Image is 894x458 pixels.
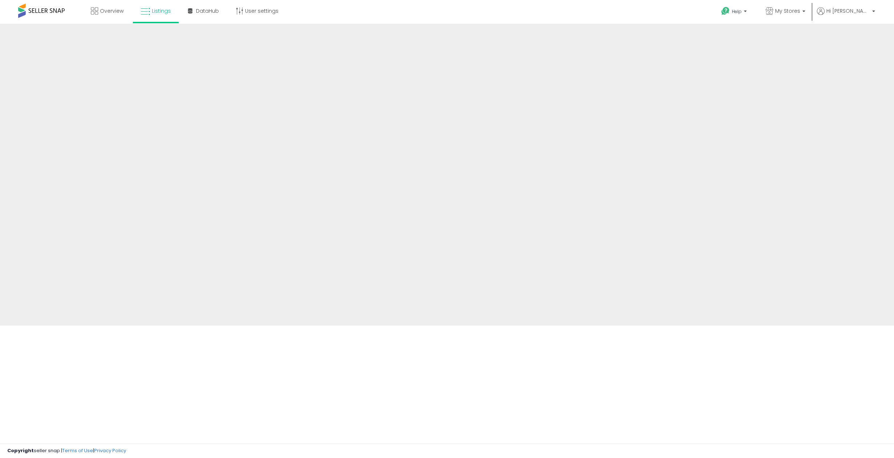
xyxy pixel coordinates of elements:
[817,7,875,24] a: Hi [PERSON_NAME]
[826,7,870,15] span: Hi [PERSON_NAME]
[715,1,754,24] a: Help
[732,8,742,15] span: Help
[775,7,800,15] span: My Stores
[196,7,219,15] span: DataHub
[152,7,171,15] span: Listings
[100,7,124,15] span: Overview
[721,7,730,16] i: Get Help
